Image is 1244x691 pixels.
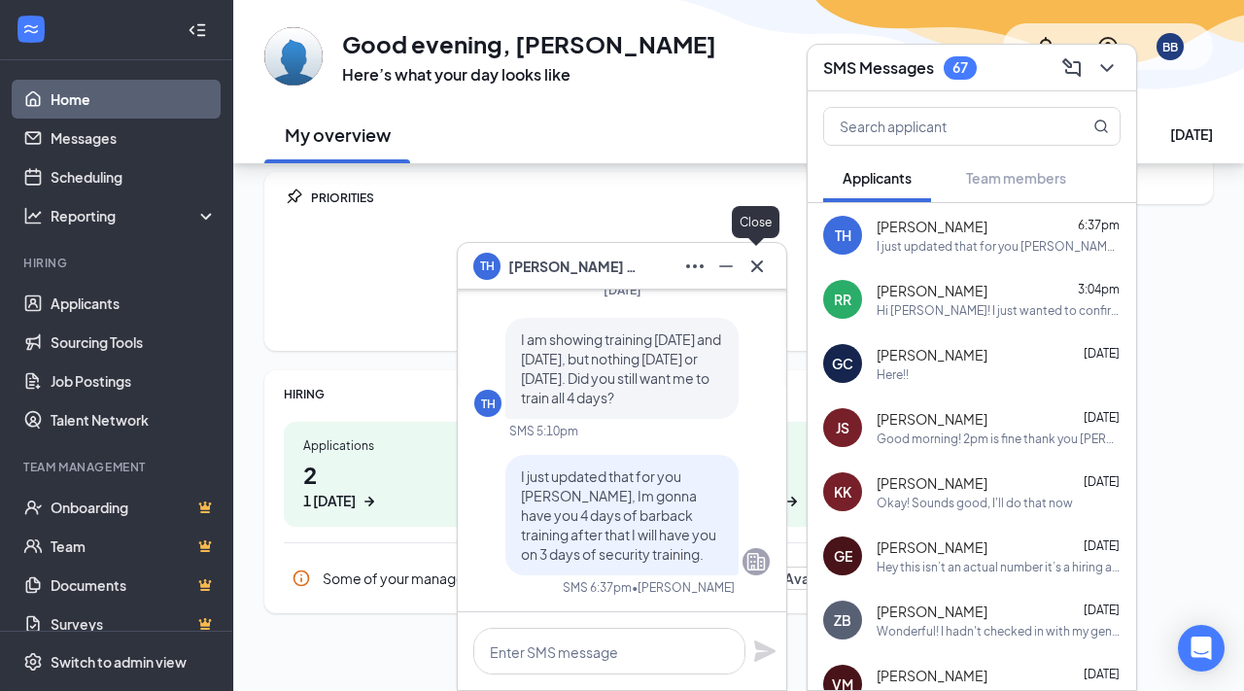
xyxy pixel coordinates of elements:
[877,495,1073,511] div: Okay! Sounds good, I'll do that now
[877,217,987,236] span: [PERSON_NAME]
[707,422,902,527] a: New hires10 [DATE]ArrowRight
[51,157,217,196] a: Scheduling
[1093,119,1109,134] svg: MagnifyingGlass
[753,639,777,663] svg: Plane
[311,190,902,206] div: PRIORITIES
[1084,538,1120,553] span: [DATE]
[683,255,707,278] svg: Ellipses
[284,422,479,527] a: Applications21 [DATE]ArrowRight
[342,27,716,60] h1: Good evening, [PERSON_NAME]
[1034,35,1057,58] svg: Notifications
[877,409,987,429] span: [PERSON_NAME]
[360,492,379,511] svg: ArrowRight
[1084,410,1120,425] span: [DATE]
[521,467,716,563] span: I just updated that for you [PERSON_NAME], Im gonna have you 4 days of barback training after tha...
[284,188,303,207] svg: Pin
[51,488,217,527] a: OnboardingCrown
[284,559,902,598] a: InfoSome of your managers have not set their interview availability yetSet AvailabilityPin
[732,206,779,238] div: Close
[877,302,1121,319] div: Hi [PERSON_NAME]! I just wanted to confirm you would be available for orientation [DATE] at 2pm?
[877,602,987,621] span: [PERSON_NAME]
[823,57,934,79] h3: SMS Messages
[708,251,740,282] button: Minimize
[284,559,902,598] div: Some of your managers have not set their interview availability yet
[51,80,217,119] a: Home
[1078,218,1120,232] span: 6:37pm
[877,281,987,300] span: [PERSON_NAME]
[51,605,217,643] a: SurveysCrown
[877,345,987,364] span: [PERSON_NAME]
[632,579,735,596] span: • [PERSON_NAME]
[834,290,851,309] div: RR
[677,251,708,282] button: Ellipses
[834,482,851,501] div: KK
[1084,667,1120,681] span: [DATE]
[509,423,578,439] div: SMS 5:10pm
[508,256,644,277] span: [PERSON_NAME] Helin
[481,396,496,412] div: TH
[877,473,987,493] span: [PERSON_NAME]
[952,59,968,76] div: 67
[21,19,41,39] svg: WorkstreamLogo
[51,284,217,323] a: Applicants
[51,652,187,672] div: Switch to admin view
[832,354,853,373] div: GC
[834,546,852,566] div: GE
[877,238,1121,255] div: I just updated that for you [PERSON_NAME], Im gonna have you 4 days of barback training after tha...
[51,527,217,566] a: TeamCrown
[188,20,207,40] svg: Collapse
[966,169,1066,187] span: Team members
[877,666,987,685] span: [PERSON_NAME]
[1084,474,1120,489] span: [DATE]
[726,458,882,511] h1: 1
[782,492,802,511] svg: ArrowRight
[1162,39,1178,55] div: BB
[604,283,641,297] span: [DATE]
[285,122,391,147] h2: My overview
[1089,52,1121,84] button: ChevronDown
[521,330,721,406] span: I am showing training [DATE] and [DATE], but nothing [DATE] or [DATE]. Did you still want me to t...
[1084,346,1120,361] span: [DATE]
[342,64,716,86] h3: Here’s what your day looks like
[303,437,460,454] div: Applications
[744,550,768,573] svg: Company
[292,569,311,588] svg: Info
[23,652,43,672] svg: Settings
[1078,282,1120,296] span: 3:04pm
[23,255,213,271] div: Hiring
[877,431,1121,447] div: Good morning! 2pm is fine thank you [PERSON_NAME]
[834,610,851,630] div: ZB
[877,623,1121,639] div: Wonderful! I hadn't checked in with my general kick assery yet [DATE]. It's gratifying to know it...
[23,459,213,475] div: Team Management
[877,537,987,557] span: [PERSON_NAME]
[877,559,1121,575] div: Hey this isn’t an actual number it’s a hiring app I don’t ever check this
[51,362,217,400] a: Job Postings
[303,458,460,511] h1: 2
[824,108,1054,145] input: Search applicant
[1054,52,1086,84] button: ComposeMessage
[51,206,218,225] div: Reporting
[726,437,882,454] div: New hires
[1096,35,1120,58] svg: QuestionInfo
[714,255,738,278] svg: Minimize
[740,251,771,282] button: Cross
[51,323,217,362] a: Sourcing Tools
[1095,56,1119,80] svg: ChevronDown
[323,569,735,588] div: Some of your managers have not set their interview availability yet
[563,579,632,596] div: SMS 6:37pm
[303,491,356,511] div: 1 [DATE]
[1170,124,1213,144] div: [DATE]
[1178,625,1225,672] div: Open Intercom Messenger
[877,366,909,383] div: Here!!
[836,418,849,437] div: JS
[284,386,902,402] div: HIRING
[51,400,217,439] a: Talent Network
[1060,56,1084,80] svg: ComposeMessage
[835,225,851,245] div: TH
[843,169,912,187] span: Applicants
[23,206,43,225] svg: Analysis
[264,27,323,86] img: Bradley Baker
[745,255,769,278] svg: Cross
[1084,603,1120,617] span: [DATE]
